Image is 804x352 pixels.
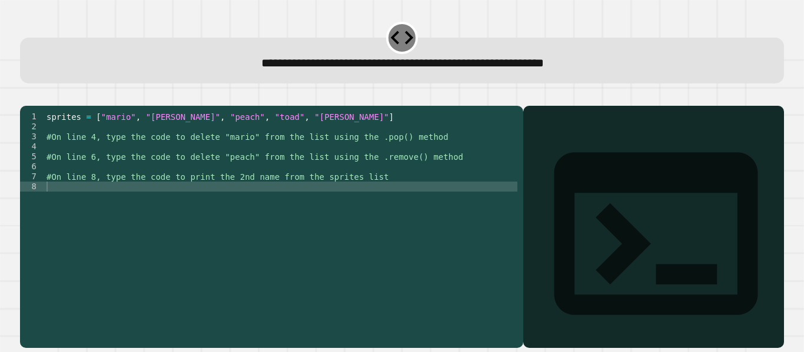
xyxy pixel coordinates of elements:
div: 8 [20,182,44,192]
div: 4 [20,142,44,152]
div: 3 [20,132,44,142]
div: 1 [20,112,44,122]
div: 2 [20,122,44,132]
div: 6 [20,162,44,172]
div: 5 [20,152,44,162]
div: 7 [20,172,44,182]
